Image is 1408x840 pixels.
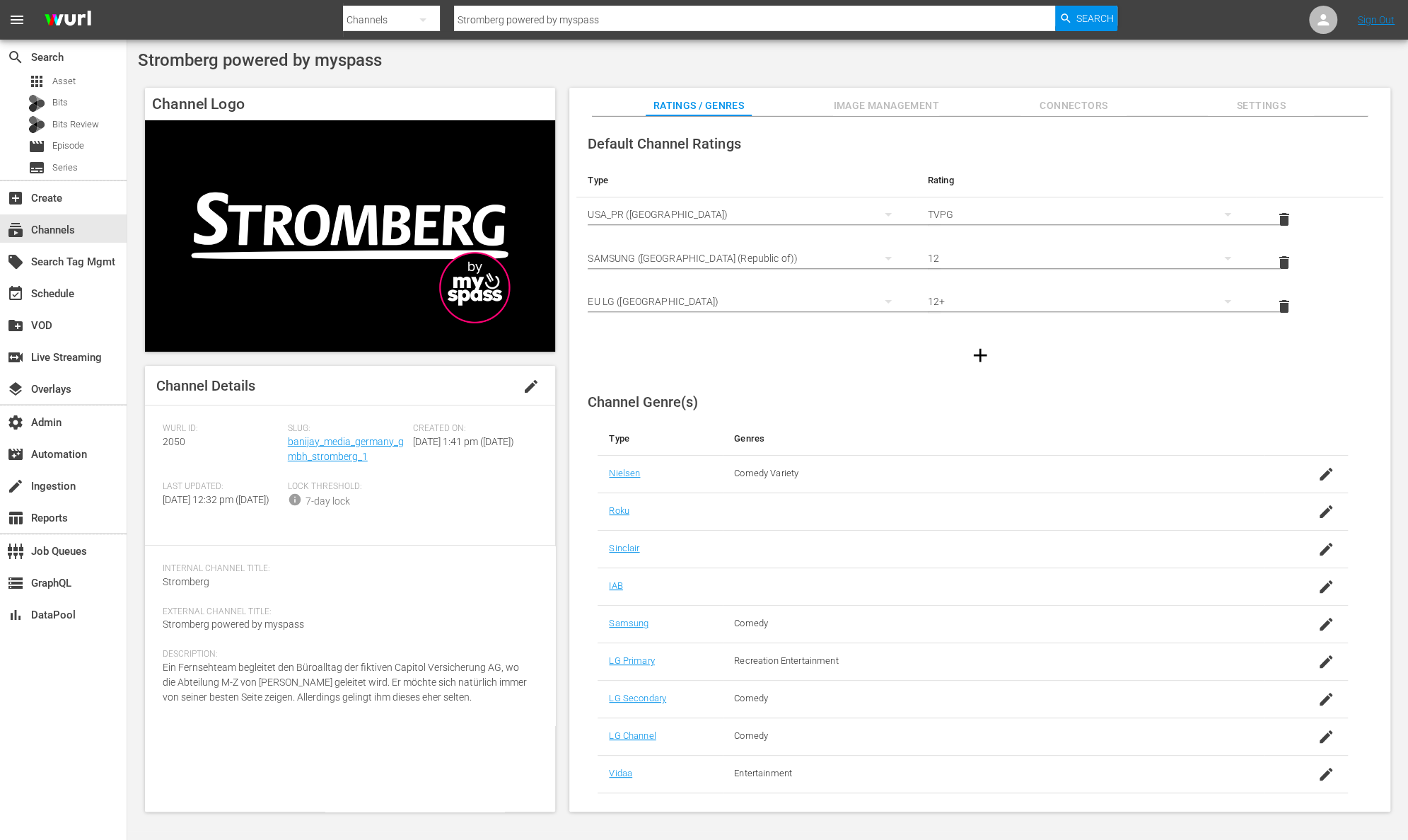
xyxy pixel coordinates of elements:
[163,436,185,447] span: 2050
[588,238,904,278] div: SAMSUNG ([GEOGRAPHIC_DATA] (Republic of))
[7,349,24,366] span: Live Streaming
[588,393,698,410] span: Channel Genre(s)
[28,116,45,133] div: Bits Review
[609,580,622,591] a: IAB
[609,768,632,778] a: Vidaa
[1276,254,1293,271] span: delete
[52,74,76,88] span: Asset
[598,422,723,456] th: Type
[52,139,84,153] span: Episode
[28,95,45,112] div: Bits
[928,195,1245,234] div: TVPG
[7,446,24,463] span: Automation
[1358,14,1395,25] a: Sign Out
[7,510,24,527] span: Reports
[7,606,24,623] span: DataPool
[28,138,45,155] span: Episode
[7,190,24,207] span: Create
[163,662,527,703] span: Ein Fernsehteam begleitet den Büroalltag der fiktiven Capitol Versicherung AG, wo die Abteilung M...
[928,282,1245,321] div: 12+
[413,423,531,435] span: Created On:
[34,4,102,37] img: ans4CAIJ8jUAAAAAAAAAAAAAAAAAAAAAAAAgQb4GAAAAAAAAAAAAAAAAAAAAAAAAJMjXAAAAAAAAAAAAAAAAAAAAAAAAgAT5G...
[138,50,382,70] span: Stromberg powered by myspass
[163,423,281,435] span: Wurl ID:
[1020,97,1127,115] span: Connectors
[7,49,24,66] span: Search
[609,655,654,666] a: LG Primary
[1208,97,1314,115] span: Settings
[156,377,255,394] span: Channel Details
[609,693,666,703] a: LG Secondary
[928,238,1245,278] div: 12
[609,730,656,741] a: LG Channel
[576,163,916,197] th: Type
[646,97,752,115] span: Ratings / Genres
[163,563,530,575] span: Internal Channel Title:
[1267,202,1301,236] button: delete
[588,195,904,234] div: USA_PR ([GEOGRAPHIC_DATA])
[588,135,740,152] span: Default Channel Ratings
[609,543,639,553] a: Sinclair
[288,436,404,462] a: banijay_media_germany_gmbh_stromberg_1
[576,163,1383,328] table: simple table
[306,494,350,509] div: 7-day lock
[833,97,939,115] span: Image Management
[163,649,530,660] span: Description:
[52,161,78,175] span: Series
[288,493,302,507] span: info
[145,88,555,120] h4: Channel Logo
[163,481,281,493] span: Last Updated:
[588,282,904,321] div: EU LG ([GEOGRAPHIC_DATA])
[7,414,24,431] span: Admin
[1276,211,1293,228] span: delete
[145,120,555,351] img: Stromberg powered by myspass
[523,378,540,395] span: edit
[609,505,629,516] a: Roku
[163,606,530,618] span: External Channel Title:
[163,619,304,630] span: Stromberg powered by myspass
[413,436,514,447] span: [DATE] 1:41 pm ([DATE])
[7,253,24,270] span: Search Tag Mgmt
[7,381,24,398] span: Overlays
[514,369,548,403] button: edit
[28,73,45,90] span: Asset
[609,618,648,628] a: Samsung
[52,117,99,132] span: Bits Review
[1267,289,1301,323] button: delete
[7,317,24,334] span: VOD
[288,481,406,493] span: Lock Threshold:
[52,96,68,110] span: Bits
[7,221,24,238] span: Channels
[723,422,1264,456] th: Genres
[163,494,269,505] span: [DATE] 12:32 pm ([DATE])
[7,575,24,592] span: GraphQL
[8,11,25,28] span: menu
[28,159,45,176] span: Series
[7,478,24,495] span: Ingestion
[1055,6,1117,31] button: Search
[1276,298,1293,315] span: delete
[609,468,640,478] a: Nielsen
[163,576,209,587] span: Stromberg
[288,423,406,435] span: Slug:
[1267,246,1301,280] button: delete
[7,285,24,302] span: Schedule
[917,163,1256,197] th: Rating
[1076,6,1114,31] span: Search
[7,543,24,560] span: Job Queues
